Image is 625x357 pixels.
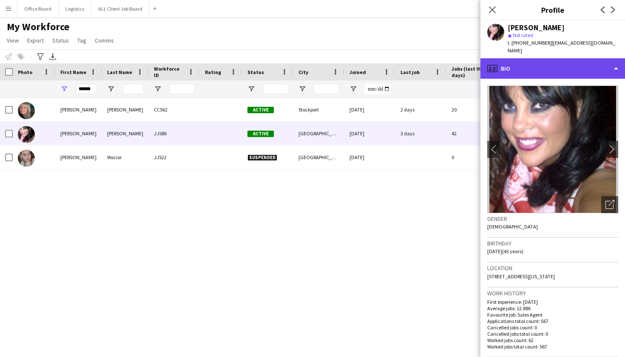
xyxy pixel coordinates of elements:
div: 0 [446,146,502,169]
span: [DATE] (43 years) [487,248,523,254]
p: Average jobs: 12.886 [487,305,618,311]
input: Status Filter Input [263,84,288,94]
span: [DEMOGRAPHIC_DATA] [487,223,538,230]
input: Workforce ID Filter Input [169,84,195,94]
button: Open Filter Menu [60,85,68,93]
span: t. [PHONE_NUMBER] [508,40,552,46]
a: View [3,35,22,46]
div: 3 days [395,122,446,145]
p: First experience: [DATE] [487,299,618,305]
div: [PERSON_NAME] [55,122,102,145]
app-action-btn: Export XLSX [48,51,58,62]
span: Last job [401,69,420,75]
span: Last Name [107,69,132,75]
input: Last Name Filter Input [122,84,144,94]
div: [PERSON_NAME] [55,146,102,169]
div: Bio [480,58,625,79]
span: Active [247,107,274,113]
span: Suspended [247,154,277,161]
span: My Workforce [7,20,69,33]
span: Not rated [513,32,533,38]
input: City Filter Input [314,84,339,94]
p: Worked jobs total count: 567 [487,343,618,350]
span: Tag [77,37,86,44]
p: Applications total count: 567 [487,318,618,324]
p: Cancelled jobs count: 0 [487,324,618,331]
div: [PERSON_NAME] [55,98,102,121]
button: Open Filter Menu [298,85,306,93]
div: JJ586 [149,122,200,145]
a: Export [24,35,47,46]
button: ALL Client Job Board [91,0,150,17]
h3: Location [487,264,618,272]
span: Workforce ID [154,66,185,78]
h3: Gender [487,215,618,223]
h3: Work history [487,289,618,297]
div: CC562 [149,98,200,121]
p: Cancelled jobs total count: 0 [487,331,618,337]
div: [DATE] [344,146,395,169]
span: Status [247,69,264,75]
span: Rating [205,69,221,75]
button: Logistics [59,0,91,17]
a: Tag [74,35,90,46]
div: [PERSON_NAME] [508,24,565,31]
div: 20 [446,98,502,121]
span: Active [247,131,274,137]
div: Wocior [102,146,149,169]
h3: Birthday [487,240,618,247]
span: | [EMAIL_ADDRESS][DOMAIN_NAME] [508,40,615,54]
a: Status [49,35,72,46]
span: View [7,37,19,44]
span: Status [52,37,69,44]
div: [GEOGRAPHIC_DATA] [293,146,344,169]
h3: Profile [480,4,625,15]
span: Jobs (last 90 days) [452,66,486,78]
div: Open photos pop-in [601,196,618,213]
span: City [298,69,308,75]
input: First Name Filter Input [76,84,97,94]
div: 42 [446,122,502,145]
div: [PERSON_NAME] [102,122,149,145]
img: Nicola Smith [18,126,35,143]
app-action-btn: Advanced filters [35,51,45,62]
div: [DATE] [344,122,395,145]
button: Open Filter Menu [247,85,255,93]
button: Open Filter Menu [107,85,115,93]
span: Photo [18,69,32,75]
button: Open Filter Menu [349,85,357,93]
div: Stockport [293,98,344,121]
span: Comms [95,37,114,44]
span: Joined [349,69,366,75]
span: [STREET_ADDRESS][US_STATE] [487,273,555,280]
div: [DATE] [344,98,395,121]
img: Nicola Lewis [18,102,35,119]
a: Comms [91,35,117,46]
img: Crew avatar or photo [487,86,618,213]
div: 2 days [395,98,446,121]
p: Worked jobs count: 62 [487,337,618,343]
input: Joined Filter Input [365,84,390,94]
button: Open Filter Menu [154,85,162,93]
span: Export [27,37,44,44]
div: JJ522 [149,146,200,169]
p: Favourite job: Sales Agent [487,311,618,318]
button: Office Board [17,0,59,17]
div: [GEOGRAPHIC_DATA] [293,122,344,145]
div: [PERSON_NAME] [102,98,149,121]
span: First Name [60,69,86,75]
img: Nicola Wocior [18,150,35,167]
